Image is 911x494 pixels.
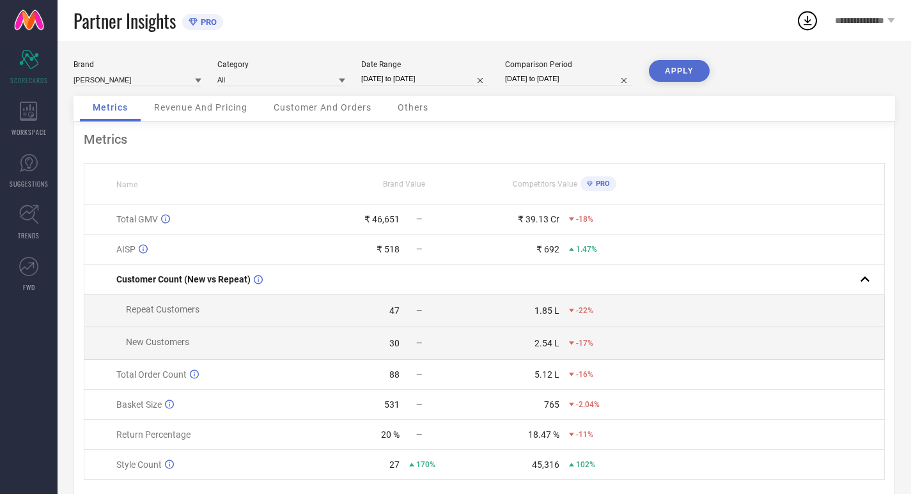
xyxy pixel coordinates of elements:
[116,399,162,410] span: Basket Size
[377,244,400,254] div: ₹ 518
[398,102,428,112] span: Others
[84,132,885,147] div: Metrics
[389,338,400,348] div: 30
[534,338,559,348] div: 2.54 L
[12,127,47,137] span: WORKSPACE
[389,459,400,470] div: 27
[217,60,345,69] div: Category
[23,282,35,292] span: FWD
[274,102,371,112] span: Customer And Orders
[796,9,819,32] div: Open download list
[416,400,422,409] span: —
[116,180,137,189] span: Name
[416,370,422,379] span: —
[126,337,189,347] span: New Customers
[381,429,400,440] div: 20 %
[154,102,247,112] span: Revenue And Pricing
[93,102,128,112] span: Metrics
[361,72,489,86] input: Select date range
[416,460,435,469] span: 170%
[518,214,559,224] div: ₹ 39.13 Cr
[416,430,422,439] span: —
[361,60,489,69] div: Date Range
[389,305,400,316] div: 47
[416,245,422,254] span: —
[416,215,422,224] span: —
[534,305,559,316] div: 1.85 L
[576,245,597,254] span: 1.47%
[116,244,136,254] span: AISP
[116,429,191,440] span: Return Percentage
[364,214,400,224] div: ₹ 46,651
[416,339,422,348] span: —
[416,306,422,315] span: —
[10,179,49,189] span: SUGGESTIONS
[576,306,593,315] span: -22%
[126,304,199,314] span: Repeat Customers
[389,369,400,380] div: 88
[116,214,158,224] span: Total GMV
[534,369,559,380] div: 5.12 L
[116,459,162,470] span: Style Count
[593,180,610,188] span: PRO
[576,215,593,224] span: -18%
[10,75,48,85] span: SCORECARDS
[528,429,559,440] div: 18.47 %
[74,8,176,34] span: Partner Insights
[384,399,400,410] div: 531
[649,60,710,82] button: APPLY
[74,60,201,69] div: Brand
[576,430,593,439] span: -11%
[576,370,593,379] span: -16%
[383,180,425,189] span: Brand Value
[116,274,251,284] span: Customer Count (New vs Repeat)
[116,369,187,380] span: Total Order Count
[576,339,593,348] span: -17%
[18,231,40,240] span: TRENDS
[505,72,633,86] input: Select comparison period
[505,60,633,69] div: Comparison Period
[576,460,595,469] span: 102%
[198,17,217,27] span: PRO
[544,399,559,410] div: 765
[576,400,600,409] span: -2.04%
[532,459,559,470] div: 45,316
[536,244,559,254] div: ₹ 692
[513,180,577,189] span: Competitors Value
